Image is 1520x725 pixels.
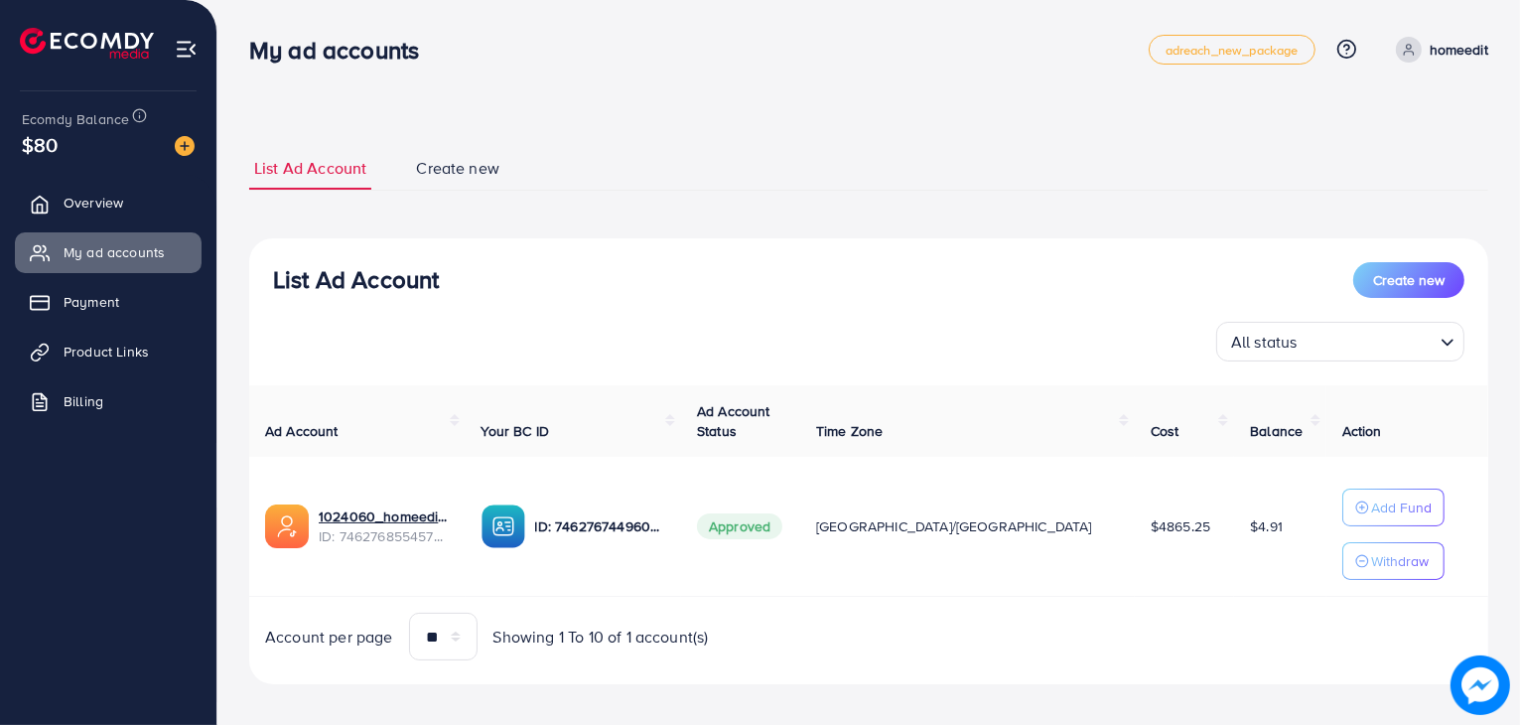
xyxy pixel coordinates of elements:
[319,507,450,526] a: 1024060_homeedit7_1737561213516
[265,626,393,649] span: Account per page
[1342,421,1382,441] span: Action
[697,401,770,441] span: Ad Account Status
[493,626,709,649] span: Showing 1 To 10 of 1 account(s)
[265,505,309,548] img: ic-ads-acc.e4c84228.svg
[1430,38,1488,62] p: homeedit
[1388,37,1488,63] a: homeedit
[482,505,525,548] img: ic-ba-acc.ded83a64.svg
[175,136,195,156] img: image
[15,183,202,222] a: Overview
[1304,324,1433,357] input: Search for option
[482,421,550,441] span: Your BC ID
[273,265,439,294] h3: List Ad Account
[319,507,450,547] div: <span class='underline'>1024060_homeedit7_1737561213516</span></br>7462768554572742672
[254,157,366,180] span: List Ad Account
[1149,35,1315,65] a: adreach_new_package
[697,513,782,539] span: Approved
[22,109,129,129] span: Ecomdy Balance
[816,516,1092,536] span: [GEOGRAPHIC_DATA]/[GEOGRAPHIC_DATA]
[64,391,103,411] span: Billing
[1342,542,1445,580] button: Withdraw
[64,342,149,362] span: Product Links
[1151,421,1179,441] span: Cost
[816,421,883,441] span: Time Zone
[249,36,435,65] h3: My ad accounts
[1342,489,1445,526] button: Add Fund
[1227,328,1302,357] span: All status
[1371,496,1432,519] p: Add Fund
[265,421,339,441] span: Ad Account
[64,242,165,262] span: My ad accounts
[1250,421,1303,441] span: Balance
[1216,322,1464,362] div: Search for option
[1373,270,1445,290] span: Create new
[1371,549,1429,573] p: Withdraw
[1250,516,1283,536] span: $4.91
[15,381,202,421] a: Billing
[20,28,154,59] img: logo
[319,526,450,546] span: ID: 7462768554572742672
[1451,655,1510,715] img: image
[64,292,119,312] span: Payment
[1151,516,1210,536] span: $4865.25
[15,282,202,322] a: Payment
[416,157,499,180] span: Create new
[15,232,202,272] a: My ad accounts
[15,332,202,371] a: Product Links
[535,514,666,538] p: ID: 7462767449604177937
[1353,262,1464,298] button: Create new
[22,130,58,159] span: $80
[175,38,198,61] img: menu
[64,193,123,213] span: Overview
[1166,44,1299,57] span: adreach_new_package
